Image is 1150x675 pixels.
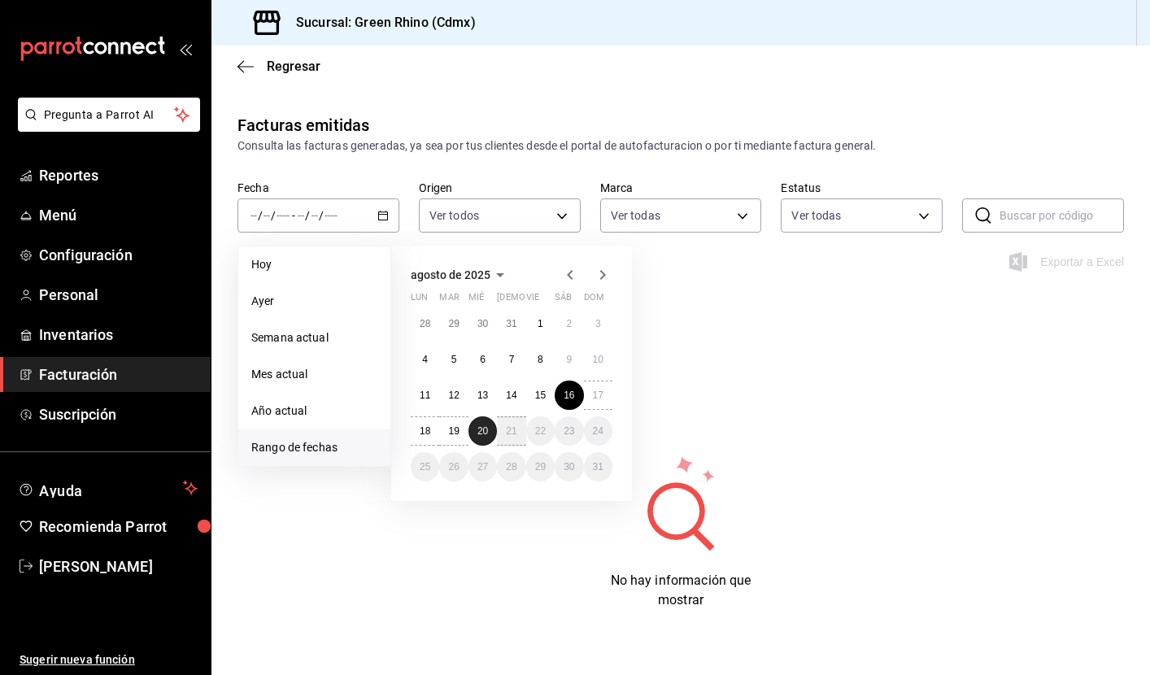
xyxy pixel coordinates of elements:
[506,425,516,437] abbr: 21 de agosto de 2025
[468,345,497,374] button: 6 de agosto de 2025
[251,293,377,310] span: Ayer
[251,403,377,420] span: Año actual
[468,381,497,410] button: 13 de agosto de 2025
[497,381,525,410] button: 14 de agosto de 2025
[439,345,468,374] button: 5 de agosto de 2025
[44,107,175,124] span: Pregunta a Parrot AI
[584,309,612,338] button: 3 de agosto de 2025
[526,416,555,446] button: 22 de agosto de 2025
[477,425,488,437] abbr: 20 de agosto de 2025
[584,416,612,446] button: 24 de agosto de 2025
[411,292,428,309] abbr: lunes
[311,209,319,222] input: --
[39,324,198,346] span: Inventarios
[497,416,525,446] button: 21 de agosto de 2025
[593,390,603,401] abbr: 17 de agosto de 2025
[468,416,497,446] button: 20 de agosto de 2025
[555,309,583,338] button: 2 de agosto de 2025
[422,354,428,365] abbr: 4 de agosto de 2025
[477,390,488,401] abbr: 13 de agosto de 2025
[420,461,430,472] abbr: 25 de agosto de 2025
[263,209,271,222] input: --
[781,182,943,194] label: Estatus
[411,416,439,446] button: 18 de agosto de 2025
[564,390,574,401] abbr: 16 de agosto de 2025
[497,345,525,374] button: 7 de agosto de 2025
[283,13,476,33] h3: Sucursal: Green Rhino (Cdmx)
[420,390,430,401] abbr: 11 de agosto de 2025
[448,390,459,401] abbr: 12 de agosto de 2025
[497,309,525,338] button: 31 de julio de 2025
[439,416,468,446] button: 19 de agosto de 2025
[584,381,612,410] button: 17 de agosto de 2025
[593,354,603,365] abbr: 10 de agosto de 2025
[477,461,488,472] abbr: 27 de agosto de 2025
[237,182,399,194] label: Fecha
[600,182,762,194] label: Marca
[237,59,320,74] button: Regresar
[566,318,572,329] abbr: 2 de agosto de 2025
[39,403,198,425] span: Suscripción
[584,292,604,309] abbr: domingo
[480,354,486,365] abbr: 6 de agosto de 2025
[1000,199,1124,232] input: Buscar por código
[305,209,310,222] span: /
[451,354,457,365] abbr: 5 de agosto de 2025
[419,182,581,194] label: Origen
[39,478,176,498] span: Ayuda
[535,390,546,401] abbr: 15 de agosto de 2025
[276,209,290,222] input: ----
[179,42,192,55] button: open_drawer_menu
[39,516,198,538] span: Recomienda Parrot
[538,354,543,365] abbr: 8 de agosto de 2025
[555,381,583,410] button: 16 de agosto de 2025
[566,354,572,365] abbr: 9 de agosto de 2025
[506,318,516,329] abbr: 31 de julio de 2025
[439,381,468,410] button: 12 de agosto de 2025
[420,425,430,437] abbr: 18 de agosto de 2025
[20,651,198,668] span: Sugerir nueva función
[468,292,484,309] abbr: miércoles
[411,345,439,374] button: 4 de agosto de 2025
[439,309,468,338] button: 29 de julio de 2025
[11,118,200,135] a: Pregunta a Parrot AI
[468,452,497,481] button: 27 de agosto de 2025
[251,366,377,383] span: Mes actual
[526,309,555,338] button: 1 de agosto de 2025
[39,555,198,577] span: [PERSON_NAME]
[526,381,555,410] button: 15 de agosto de 2025
[593,461,603,472] abbr: 31 de agosto de 2025
[271,209,276,222] span: /
[411,309,439,338] button: 28 de julio de 2025
[477,318,488,329] abbr: 30 de julio de 2025
[411,265,510,285] button: agosto de 2025
[39,284,198,306] span: Personal
[611,573,751,607] span: No hay información que mostrar
[420,318,430,329] abbr: 28 de julio de 2025
[439,452,468,481] button: 26 de agosto de 2025
[411,268,490,281] span: agosto de 2025
[324,209,338,222] input: ----
[555,345,583,374] button: 9 de agosto de 2025
[267,59,320,74] span: Regresar
[448,318,459,329] abbr: 29 de julio de 2025
[564,425,574,437] abbr: 23 de agosto de 2025
[526,452,555,481] button: 29 de agosto de 2025
[555,416,583,446] button: 23 de agosto de 2025
[584,452,612,481] button: 31 de agosto de 2025
[593,425,603,437] abbr: 24 de agosto de 2025
[18,98,200,132] button: Pregunta a Parrot AI
[448,425,459,437] abbr: 19 de agosto de 2025
[526,292,539,309] abbr: viernes
[237,113,369,137] div: Facturas emitidas
[506,461,516,472] abbr: 28 de agosto de 2025
[497,292,593,309] abbr: jueves
[429,207,479,224] span: Ver todos
[251,329,377,346] span: Semana actual
[497,452,525,481] button: 28 de agosto de 2025
[595,318,601,329] abbr: 3 de agosto de 2025
[39,244,198,266] span: Configuración
[448,461,459,472] abbr: 26 de agosto de 2025
[611,207,660,224] span: Ver todas
[791,207,841,224] span: Ver todas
